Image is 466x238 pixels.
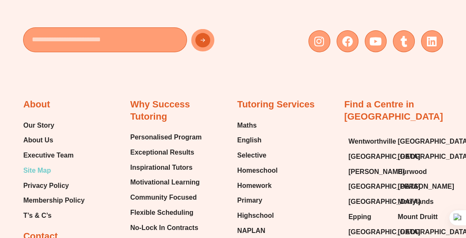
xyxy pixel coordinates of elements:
h2: About [23,99,50,111]
a: Privacy Policy [23,179,84,192]
span: No-Lock In Contracts [130,222,198,234]
a: Membership Policy [23,194,84,207]
a: Homeschool [237,164,278,177]
a: Community Focused [130,191,202,204]
a: Inspirational Tutors [130,161,202,174]
a: T’s & C’s [23,209,84,222]
span: English [237,134,262,147]
a: About Us [23,134,84,147]
form: New Form [23,27,229,56]
a: Motivational Learning [130,176,202,189]
span: Our Story [23,119,54,132]
span: Flexible Scheduling [130,206,193,219]
span: Exceptional Results [130,146,194,159]
span: Privacy Policy [23,179,69,192]
a: No-Lock In Contracts [130,222,202,234]
span: Primary [237,194,263,207]
a: Our Story [23,119,84,132]
a: Highschool [237,209,278,222]
span: Wentworthville [348,135,396,148]
a: Executive Team [23,149,84,162]
a: Primary [237,194,278,207]
span: Maths [237,119,257,132]
a: Personalised Program [130,131,202,144]
a: Site Map [23,164,84,177]
a: Wentworthville [348,135,389,148]
span: About Us [23,134,53,147]
span: NAPLAN [237,225,266,237]
span: Highschool [237,209,274,222]
span: Motivational Learning [130,176,200,189]
a: English [237,134,278,147]
span: Site Map [23,164,51,177]
span: T’s & C’s [23,209,51,222]
a: Maths [237,119,278,132]
a: Selective [237,149,278,162]
span: Community Focused [130,191,197,204]
h2: Why Success Tutoring [130,99,229,123]
a: Find a Centre in [GEOGRAPHIC_DATA] [344,99,443,122]
span: Inspirational Tutors [130,161,192,174]
h2: Tutoring Services [237,99,315,111]
span: Homework [237,179,272,192]
a: Exceptional Results [130,146,202,159]
a: Flexible Scheduling [130,206,202,219]
span: Executive Team [23,149,74,162]
iframe: Chat Widget [322,143,466,238]
a: [GEOGRAPHIC_DATA] [398,135,438,148]
a: NAPLAN [237,225,278,237]
a: Homework [237,179,278,192]
span: Selective [237,149,266,162]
